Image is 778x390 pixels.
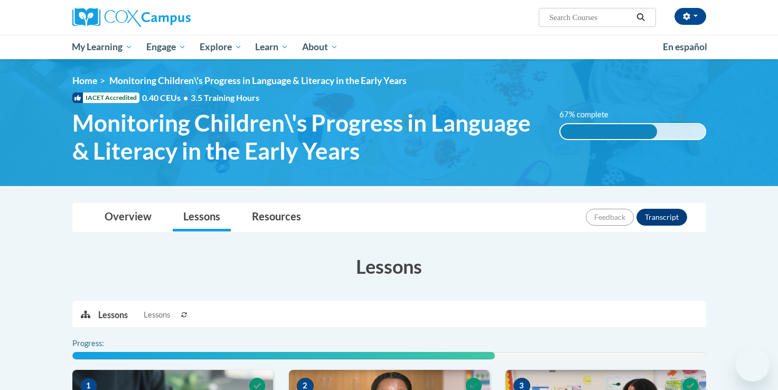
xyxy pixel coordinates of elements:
[98,309,128,321] p: Lessons
[72,8,273,27] a: Cox Campus
[560,124,657,139] div: 67% complete
[94,203,162,231] a: Overview
[57,35,722,59] div: Main menu
[183,92,188,103] span: •
[193,35,249,59] a: Explore
[663,41,707,52] span: En español
[65,35,140,59] a: My Learning
[72,8,191,27] img: Cox Campus
[295,35,345,59] a: About
[636,209,687,226] button: Transcript
[72,75,97,86] a: Home
[72,109,544,165] span: Monitoring Children\'s Progress in Language & Literacy in the Early Years
[633,11,649,24] button: Search
[674,8,706,25] button: Account Settings
[72,92,139,103] span: IACET Accredited
[559,109,620,120] label: 67% complete
[191,92,259,103] span: 3.5 Training Hours
[139,35,193,59] a: Engage
[200,41,242,53] span: Explore
[302,41,338,53] span: About
[144,309,170,321] span: Lessons
[586,209,634,226] button: Feedback
[109,75,407,86] span: Monitoring Children\'s Progress in Language & Literacy in the Early Years
[248,35,295,59] a: Learn
[72,338,133,349] label: Progress:
[72,253,706,280] h3: Lessons
[255,41,288,53] span: Learn
[656,36,714,58] a: En español
[72,41,133,53] span: My Learning
[241,203,312,231] a: Resources
[142,92,191,104] span: 0.40 CEUs
[146,41,186,53] span: Engage
[548,11,633,24] input: Search Courses
[173,203,231,231] a: Lessons
[736,348,770,382] iframe: Button to launch messaging window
